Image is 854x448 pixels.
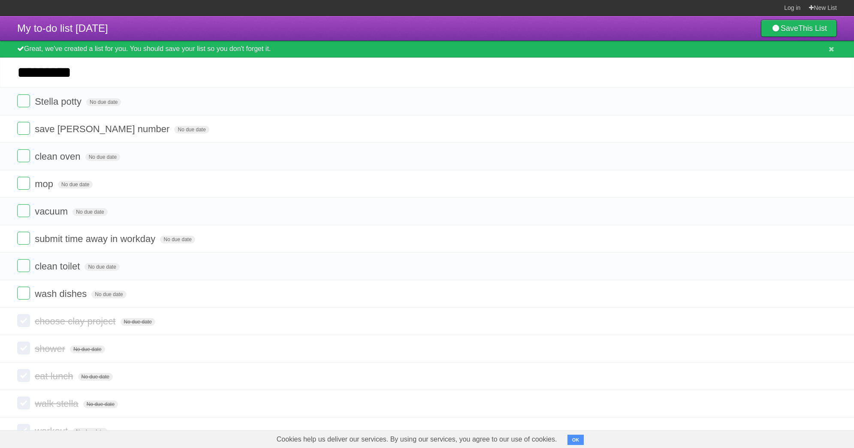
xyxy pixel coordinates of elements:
[70,345,105,353] span: No due date
[35,233,157,244] span: submit time away in workday
[17,94,30,107] label: Done
[35,371,75,381] span: eat lunch
[83,400,118,408] span: No due date
[268,431,566,448] span: Cookies help us deliver our services. By using our services, you agree to our use of cookies.
[91,291,126,298] span: No due date
[17,177,30,190] label: Done
[17,149,30,162] label: Done
[72,428,107,436] span: No due date
[17,342,30,354] label: Done
[17,232,30,245] label: Done
[567,435,584,445] button: OK
[86,98,121,106] span: No due date
[35,124,172,134] span: save [PERSON_NAME] number
[17,424,30,437] label: Done
[17,397,30,409] label: Done
[35,316,118,327] span: choose clay project
[17,314,30,327] label: Done
[160,236,195,243] span: No due date
[17,122,30,135] label: Done
[35,426,70,436] span: workout
[17,259,30,272] label: Done
[35,288,89,299] span: wash dishes
[35,179,55,189] span: mop
[35,343,67,354] span: shower
[35,398,80,409] span: walk stella
[17,204,30,217] label: Done
[17,287,30,300] label: Done
[174,126,209,133] span: No due date
[58,181,93,188] span: No due date
[121,318,155,326] span: No due date
[72,208,107,216] span: No due date
[35,96,84,107] span: Stella potty
[85,153,120,161] span: No due date
[17,369,30,382] label: Done
[35,206,70,217] span: vacuum
[761,20,837,37] a: SaveThis List
[798,24,827,33] b: This List
[78,373,113,381] span: No due date
[17,22,108,34] span: My to-do list [DATE]
[35,261,82,272] span: clean toilet
[35,151,82,162] span: clean oven
[84,263,119,271] span: No due date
